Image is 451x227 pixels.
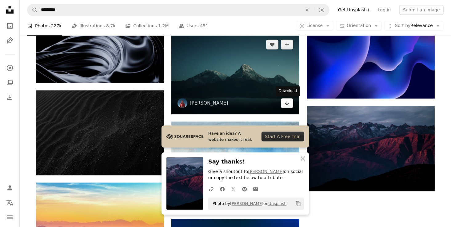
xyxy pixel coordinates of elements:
[399,5,444,15] button: Submit an image
[27,4,329,16] form: Find visuals sitewide
[4,211,16,223] button: Menu
[217,183,228,195] a: Share on Facebook
[200,22,208,29] span: 451
[210,199,287,209] span: Photo by on
[347,23,371,28] span: Orientation
[208,130,257,143] span: Have an idea? A website makes it real.
[162,125,309,148] a: Have an idea? A website makes it real.Start A Free Trial
[261,132,304,141] div: Start A Free Trial
[4,62,16,74] a: Explore
[268,201,286,206] a: Unsplash
[166,132,203,141] img: file-1705255347840-230a6ab5bca9image
[106,22,115,29] span: 8.7k
[36,44,164,50] a: a black and white photo of a wavy fabric
[36,221,164,226] a: landscape photography of mountains
[248,169,284,174] a: [PERSON_NAME]
[179,16,208,36] a: Users 451
[4,76,16,89] a: Collections
[36,11,164,83] img: a black and white photo of a wavy fabric
[4,196,16,209] button: Language
[281,98,293,108] a: Download
[334,5,374,15] a: Get Unsplash+
[27,4,38,16] button: Search Unsplash
[208,169,304,181] p: Give a shoutout to on social or copy the text below to attribute.
[281,40,293,49] button: Add to Collection
[307,106,435,191] img: aerial photo of brown moutains
[374,5,394,15] a: Log in
[307,60,435,65] a: yellow and white abstract painting
[208,157,304,166] h3: Say thanks!
[4,182,16,194] a: Log in / Sign up
[266,40,278,49] button: Like
[4,34,16,47] a: Illustrations
[301,4,314,16] button: Clear
[171,121,299,212] img: a watercolor painting of a sky and clouds
[4,91,16,103] a: Download History
[4,4,16,17] a: Home — Unsplash
[307,27,435,99] img: yellow and white abstract painting
[190,100,228,106] a: [PERSON_NAME]
[171,71,299,76] a: silhouette of mountains during nigh time photography
[293,198,304,209] button: Copy to clipboard
[296,21,334,31] button: License
[4,20,16,32] a: Photos
[307,23,323,28] span: License
[178,98,187,108] img: Go to Daniel Leone's profile
[276,86,300,96] div: Download
[72,16,116,36] a: Illustrations 8.7k
[230,201,263,206] a: [PERSON_NAME]
[125,16,169,36] a: Collections 1.2M
[36,90,164,175] img: grey sand wave
[250,183,261,195] a: Share over email
[395,23,410,28] span: Sort by
[314,4,329,16] button: Visual search
[36,130,164,135] a: grey sand wave
[336,21,382,31] button: Orientation
[228,183,239,195] a: Share on Twitter
[395,23,433,29] span: Relevance
[171,33,299,114] img: silhouette of mountains during nigh time photography
[307,146,435,151] a: aerial photo of brown moutains
[158,22,169,29] span: 1.2M
[384,21,444,31] button: Sort byRelevance
[239,183,250,195] a: Share on Pinterest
